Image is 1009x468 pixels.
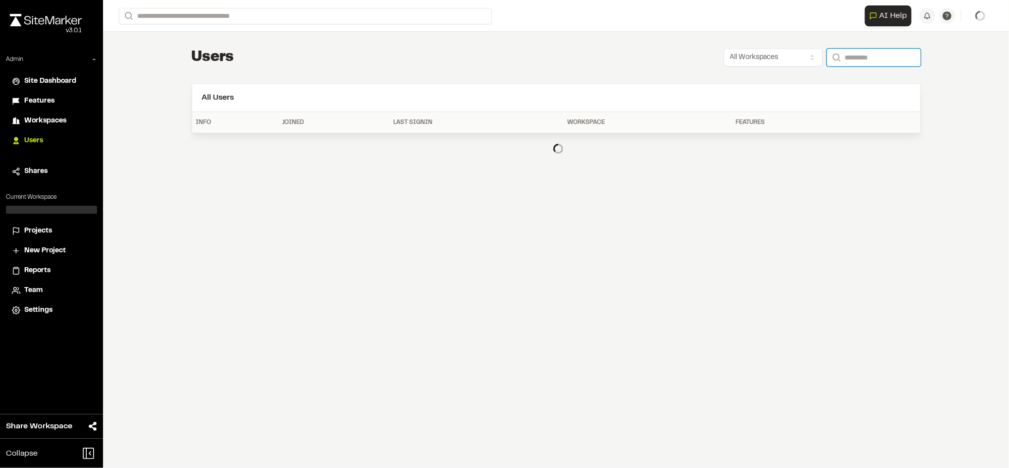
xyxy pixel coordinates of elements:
a: Features [12,96,91,107]
button: Search [827,49,845,66]
div: Workspace [567,118,728,127]
h1: Users [192,48,234,67]
a: New Project [12,245,91,256]
span: New Project [24,245,66,256]
span: Projects [24,226,52,236]
span: Collapse [6,448,38,460]
span: Team [24,285,43,296]
h2: All Users [202,92,910,104]
img: rebrand.png [10,14,82,26]
div: Last Signin [393,118,559,127]
a: Reports [12,265,91,276]
span: Shares [24,166,48,177]
span: Users [24,135,43,146]
div: Oh geez...please don't... [10,26,82,35]
span: Workspaces [24,116,66,126]
p: Current Workspace [6,193,97,202]
span: Settings [24,305,53,316]
a: Site Dashboard [12,76,91,87]
span: AI Help [879,10,907,22]
div: Features [736,118,865,127]
span: Reports [24,265,51,276]
div: Info [196,118,274,127]
button: Open AI Assistant [865,5,911,26]
p: Admin [6,55,23,64]
a: Shares [12,166,91,177]
span: Share Workspace [6,420,72,432]
a: Settings [12,305,91,316]
a: Team [12,285,91,296]
div: Joined [282,118,385,127]
span: Site Dashboard [24,76,76,87]
div: Open AI Assistant [865,5,915,26]
a: Users [12,135,91,146]
a: Workspaces [12,116,91,126]
button: Search [119,8,137,24]
span: Features [24,96,54,107]
a: Projects [12,226,91,236]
